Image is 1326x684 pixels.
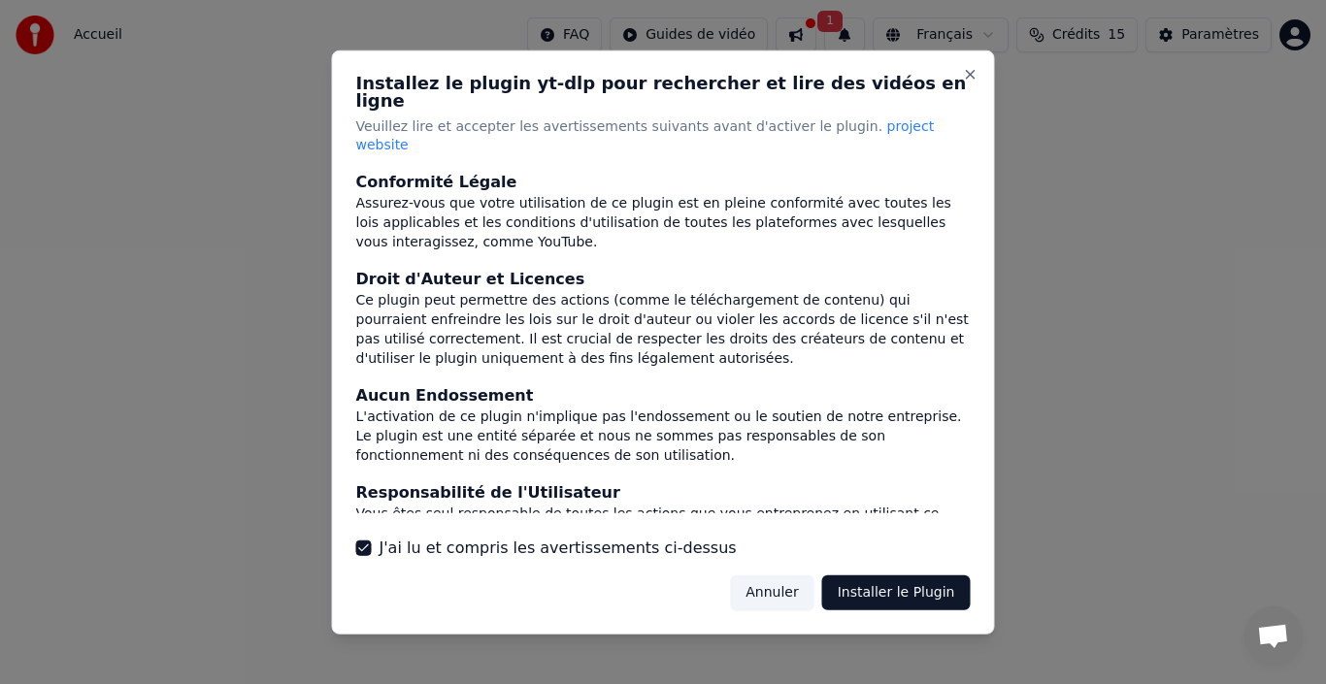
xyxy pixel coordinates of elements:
[822,575,971,610] button: Installer le Plugin
[380,537,737,560] label: J'ai lu et compris les avertissements ci-dessus
[356,291,971,369] div: Ce plugin peut permettre des actions (comme le téléchargement de contenu) qui pourraient enfreind...
[356,268,971,291] div: Droit d'Auteur et Licences
[356,116,971,155] p: Veuillez lire et accepter les avertissements suivants avant d'activer le plugin.
[356,171,971,194] div: Conformité Légale
[356,505,971,563] div: Vous êtes seul responsable de toutes les actions que vous entreprenez en utilisant ce plugin. Cel...
[356,74,971,109] h2: Installez le plugin yt-dlp pour rechercher et lire des vidéos en ligne
[356,194,971,252] div: Assurez-vous que votre utilisation de ce plugin est en pleine conformité avec toutes les lois app...
[356,117,935,152] span: project website
[356,481,971,505] div: Responsabilité de l'Utilisateur
[356,407,971,466] div: L'activation de ce plugin n'implique pas l'endossement ou le soutien de notre entreprise. Le plug...
[356,384,971,407] div: Aucun Endossement
[730,575,813,610] button: Annuler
